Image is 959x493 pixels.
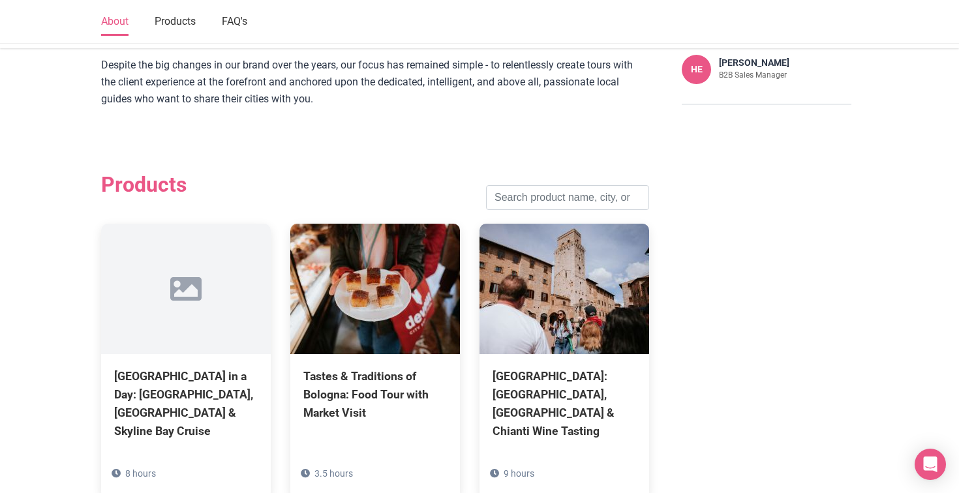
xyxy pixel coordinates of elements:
[101,172,187,197] h2: Products
[314,468,353,479] span: 3.5 hours
[479,224,649,354] img: Florence: Siena, San Gimignano & Chianti Wine Tasting
[486,185,649,210] input: Search product name, city, or interal id
[155,8,196,36] a: Products
[303,367,447,422] div: Tastes & Traditions of Bologna: Food Tour with Market Visit
[114,367,258,441] div: [GEOGRAPHIC_DATA] in a Day: [GEOGRAPHIC_DATA], [GEOGRAPHIC_DATA] & Skyline Bay Cruise
[101,8,129,36] a: About
[222,8,247,36] a: FAQ's
[915,449,946,480] div: Open Intercom Messenger
[125,468,156,479] span: 8 hours
[290,224,460,481] a: Tastes & Traditions of Bologna: Food Tour with Market Visit 3.5 hours
[290,224,460,354] img: Tastes & Traditions of Bologna: Food Tour with Market Visit
[719,70,789,81] p: B2B Sales Manager
[682,55,711,84] div: HE
[719,57,789,68] h4: [PERSON_NAME]
[493,367,636,441] div: [GEOGRAPHIC_DATA]: [GEOGRAPHIC_DATA], [GEOGRAPHIC_DATA] & Chianti Wine Tasting
[504,468,534,479] span: 9 hours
